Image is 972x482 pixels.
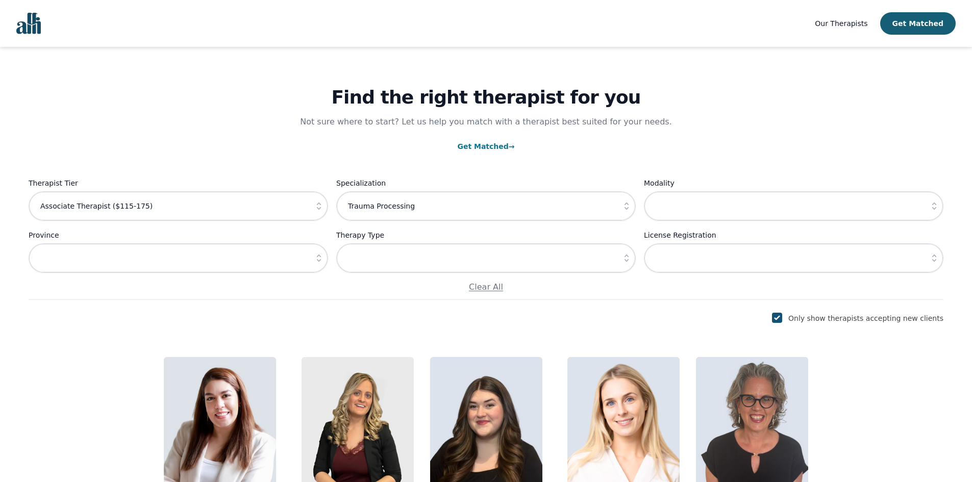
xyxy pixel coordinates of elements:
[815,17,867,30] a: Our Therapists
[880,12,956,35] button: Get Matched
[644,229,943,241] label: License Registration
[16,13,41,34] img: alli logo
[644,177,943,189] label: Modality
[815,19,867,28] span: Our Therapists
[290,116,682,128] p: Not sure where to start? Let us help you match with a therapist best suited for your needs.
[336,177,636,189] label: Specialization
[29,229,328,241] label: Province
[29,281,943,293] p: Clear All
[29,177,328,189] label: Therapist Tier
[336,229,636,241] label: Therapy Type
[29,87,943,108] h1: Find the right therapist for you
[457,142,514,150] a: Get Matched
[509,142,515,150] span: →
[788,314,943,322] label: Only show therapists accepting new clients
